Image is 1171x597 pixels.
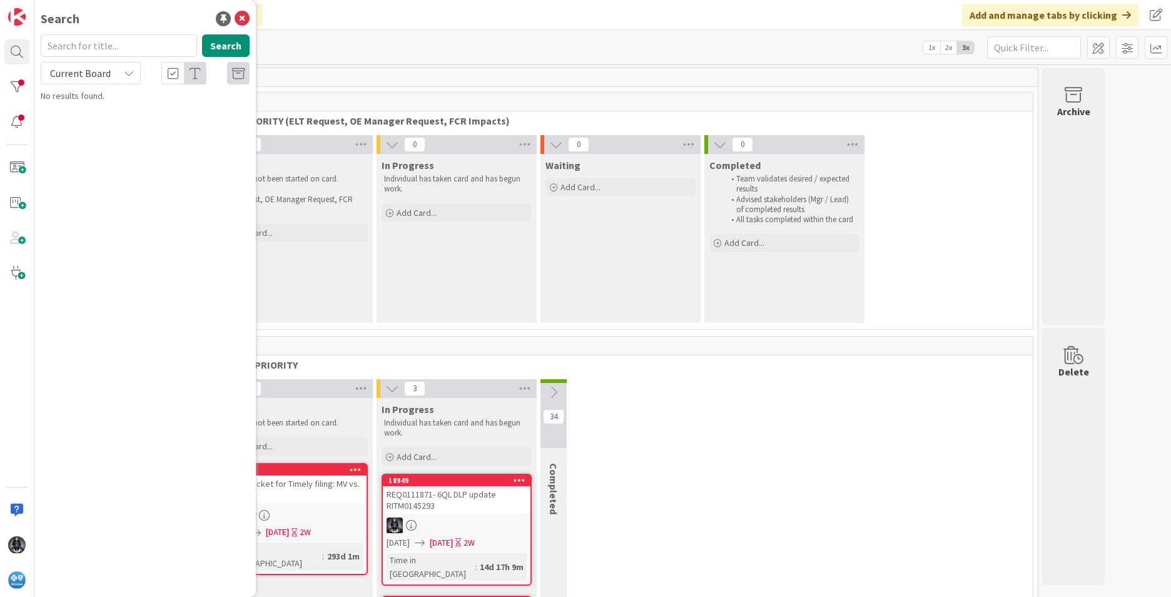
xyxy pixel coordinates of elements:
[543,409,564,424] span: 34
[404,137,425,152] span: 0
[724,215,858,225] li: All tasks completed within the card
[724,237,764,248] span: Add Card...
[388,476,530,485] div: 18949
[724,174,858,195] li: Team validates desired / expected results
[220,195,365,215] p: ELT Request, OE Manager Request, FCR Impacts
[383,475,530,486] div: 18949
[50,67,111,79] span: Current Board
[219,476,367,503] div: Create Ticket for Timely filing: MV vs. HRP
[383,486,530,514] div: REQ0111871- 6QL DLP update RITM0145293
[322,549,324,563] span: :
[545,159,580,171] span: Waiting
[219,507,367,523] div: KG
[1057,104,1090,119] div: Archive
[41,9,79,28] div: Search
[219,464,367,503] div: 17821Create Ticket for Timely filing: MV vs. HRP
[324,549,363,563] div: 293d 1m
[397,451,437,462] span: Add Card...
[225,466,367,474] div: 17821
[477,560,527,574] div: 14d 17h 9m
[387,553,475,581] div: Time in [GEOGRAPHIC_DATA]
[8,571,26,589] img: avatar
[464,536,475,549] div: 2W
[724,195,858,215] li: Advised stakeholders (Mgr / Lead) of completed results
[397,207,437,218] span: Add Card...
[202,34,250,57] button: Search
[41,34,197,57] input: Search for title...
[382,403,434,416] span: In Progress
[404,381,425,396] span: 3
[215,359,1017,371] span: NORMAL PRIORITY
[962,4,1138,26] div: Add and manage tabs by clicking
[266,526,289,539] span: [DATE]
[8,8,26,26] img: Visit kanbanzone.com
[383,518,530,534] div: KG
[223,543,322,570] div: Time in [GEOGRAPHIC_DATA]
[215,115,1017,127] span: HIGH PRIORITY (ELT Request, OE Manager Request, FCR Impacts)
[430,536,453,549] span: [DATE]
[300,526,311,539] div: 2W
[8,536,26,554] img: KG
[940,41,957,54] span: 2x
[987,36,1081,59] input: Quick Filter...
[382,474,532,586] a: 18949REQ0111871- 6QL DLP update RITM0145293KG[DATE][DATE]2WTime in [GEOGRAPHIC_DATA]:14d 17h 9m
[560,181,601,193] span: Add Card...
[709,159,761,171] span: Completed
[957,41,974,54] span: 3x
[383,475,530,514] div: 18949REQ0111871- 6QL DLP update RITM0145293
[219,464,367,476] div: 17821
[220,174,365,184] p: Work has not been started on card.
[387,518,403,534] img: KG
[220,418,365,428] p: Work has not been started on card.
[475,560,477,574] span: :
[41,89,250,103] div: No results found.
[732,137,753,152] span: 0
[218,463,368,575] a: 17821Create Ticket for Timely filing: MV vs. HRPKG[DATE][DATE]2WTime in [GEOGRAPHIC_DATA]:293d 1m
[547,463,560,514] span: Completed
[387,536,410,549] span: [DATE]
[568,137,589,152] span: 0
[384,174,529,195] p: Individual has taken card and has begun work.
[384,418,529,439] p: Individual has taken card and has begun work.
[1058,364,1089,379] div: Delete
[923,41,940,54] span: 1x
[382,159,434,171] span: In Progress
